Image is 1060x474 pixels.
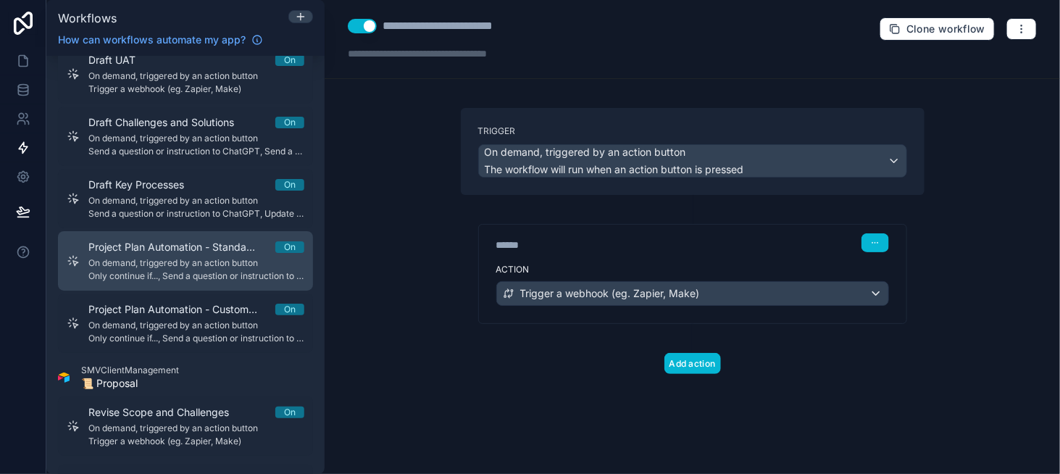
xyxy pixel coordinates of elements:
[520,286,700,301] span: Trigger a webhook (eg. Zapier, Make)
[478,125,907,137] label: Trigger
[58,33,246,47] span: How can workflows automate my app?
[485,145,686,159] span: On demand, triggered by an action button
[496,281,889,306] button: Trigger a webhook (eg. Zapier, Make)
[664,353,721,374] button: Add action
[906,22,985,36] span: Clone workflow
[496,264,889,275] label: Action
[52,33,269,47] a: How can workflows automate my app?
[478,144,907,178] button: On demand, triggered by an action buttonThe workflow will run when an action button is pressed
[485,163,744,175] span: The workflow will run when an action button is pressed
[58,11,117,25] span: Workflows
[880,17,995,41] button: Clone workflow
